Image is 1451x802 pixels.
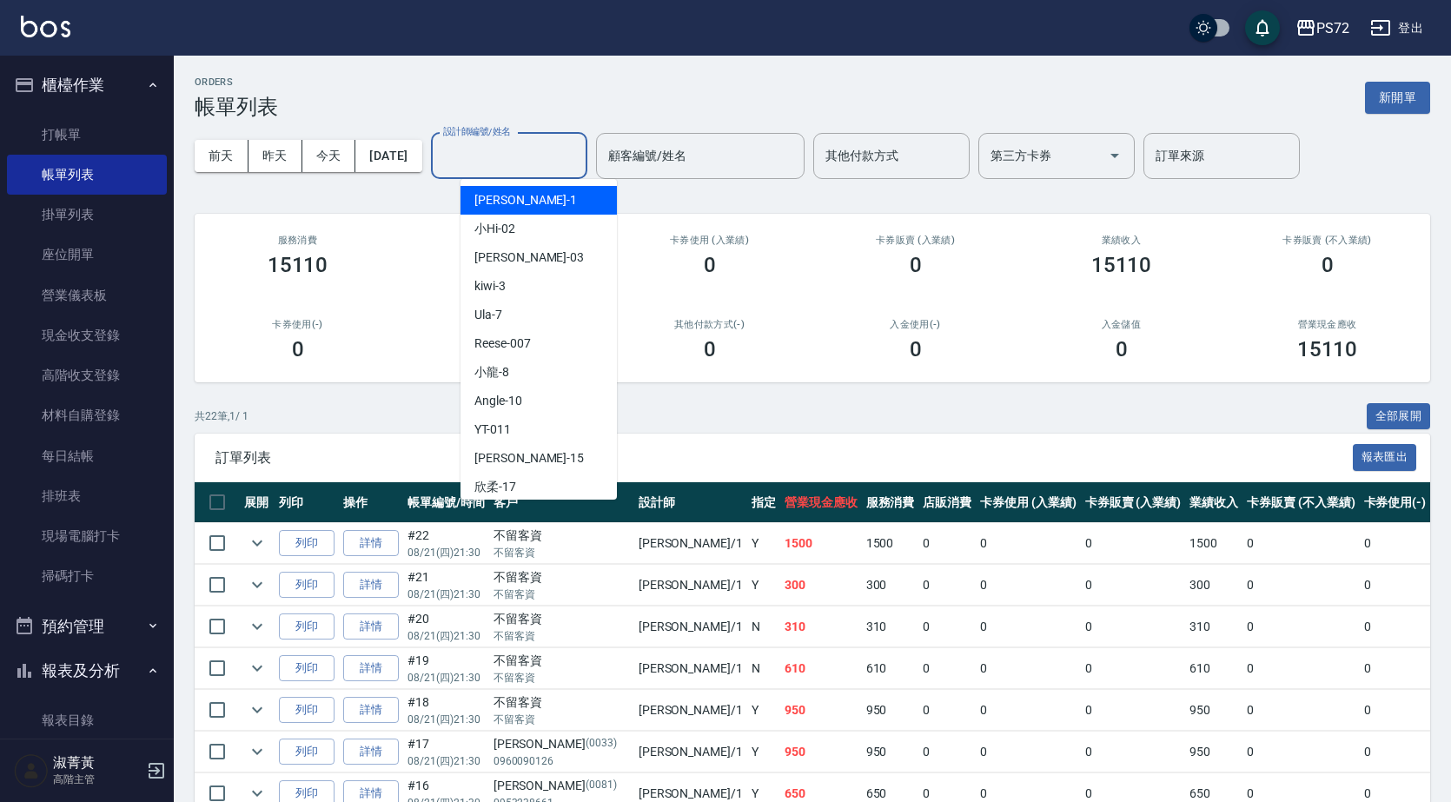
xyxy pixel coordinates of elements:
[494,753,630,769] p: 0960090126
[1101,142,1129,169] button: Open
[7,395,167,435] a: 材料自購登錄
[704,337,716,361] h3: 0
[279,655,335,682] button: 列印
[634,732,747,772] td: [PERSON_NAME] /1
[976,732,1081,772] td: 0
[634,606,747,647] td: [PERSON_NAME] /1
[195,76,278,88] h2: ORDERS
[862,523,919,564] td: 1500
[494,628,630,644] p: 不留客資
[244,530,270,556] button: expand row
[279,613,335,640] button: 列印
[474,335,531,353] span: Reese -007
[403,690,489,731] td: #18
[862,606,919,647] td: 310
[747,523,780,564] td: Y
[343,572,399,599] a: 詳情
[1242,648,1359,689] td: 0
[627,235,792,246] h2: 卡券使用 (入業績)
[302,140,356,172] button: 今天
[244,739,270,765] button: expand row
[976,523,1081,564] td: 0
[407,628,485,644] p: 08/21 (四) 21:30
[244,613,270,640] button: expand row
[343,697,399,724] a: 詳情
[195,95,278,119] h3: 帳單列表
[474,478,516,496] span: 欣柔 -17
[862,732,919,772] td: 950
[1116,337,1128,361] h3: 0
[494,587,630,602] p: 不留客資
[403,606,489,647] td: #20
[1353,448,1417,465] a: 報表匯出
[780,648,862,689] td: 610
[279,572,335,599] button: 列印
[403,648,489,689] td: #19
[7,115,167,155] a: 打帳單
[1185,565,1242,606] td: 300
[1081,482,1186,523] th: 卡券販賣 (入業績)
[407,670,485,686] p: 08/21 (四) 21:30
[7,155,167,195] a: 帳單列表
[586,735,617,753] p: (0033)
[780,606,862,647] td: 310
[780,732,862,772] td: 950
[1242,482,1359,523] th: 卡券販賣 (不入業績)
[1081,523,1186,564] td: 0
[407,712,485,727] p: 08/21 (四) 21:30
[403,482,489,523] th: 帳單編號/時間
[1185,690,1242,731] td: 950
[494,693,630,712] div: 不留客資
[918,482,976,523] th: 店販消費
[747,565,780,606] td: Y
[494,735,630,753] div: [PERSON_NAME]
[862,482,919,523] th: 服務消費
[1360,648,1431,689] td: 0
[1360,690,1431,731] td: 0
[14,753,49,788] img: Person
[634,482,747,523] th: 設計師
[1365,89,1430,105] a: 新開單
[976,482,1081,523] th: 卡券使用 (入業績)
[1081,565,1186,606] td: 0
[634,565,747,606] td: [PERSON_NAME] /1
[1360,606,1431,647] td: 0
[1360,565,1431,606] td: 0
[976,648,1081,689] td: 0
[268,253,328,277] h3: 15110
[343,655,399,682] a: 詳情
[494,670,630,686] p: 不留客資
[1360,732,1431,772] td: 0
[1185,648,1242,689] td: 610
[474,363,509,381] span: 小龍 -8
[780,690,862,731] td: 950
[1081,690,1186,731] td: 0
[586,777,617,795] p: (0081)
[343,530,399,557] a: 詳情
[1039,319,1203,330] h2: 入金儲值
[1245,10,1280,45] button: save
[421,319,586,330] h2: 第三方卡券(-)
[1360,482,1431,523] th: 卡券使用(-)
[474,306,502,324] span: Ula -7
[474,277,506,295] span: kiwi -3
[862,565,919,606] td: 300
[7,436,167,476] a: 每日結帳
[1363,12,1430,44] button: 登出
[494,652,630,670] div: 不留客資
[7,315,167,355] a: 現金收支登錄
[976,606,1081,647] td: 0
[1081,606,1186,647] td: 0
[780,565,862,606] td: 300
[7,556,167,596] a: 掃碼打卡
[1185,732,1242,772] td: 950
[474,191,577,209] span: [PERSON_NAME] -1
[195,408,248,424] p: 共 22 筆, 1 / 1
[421,235,586,246] h2: 店販消費
[780,482,862,523] th: 營業現金應收
[355,140,421,172] button: [DATE]
[292,337,304,361] h3: 0
[7,604,167,649] button: 預約管理
[1081,648,1186,689] td: 0
[862,690,919,731] td: 950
